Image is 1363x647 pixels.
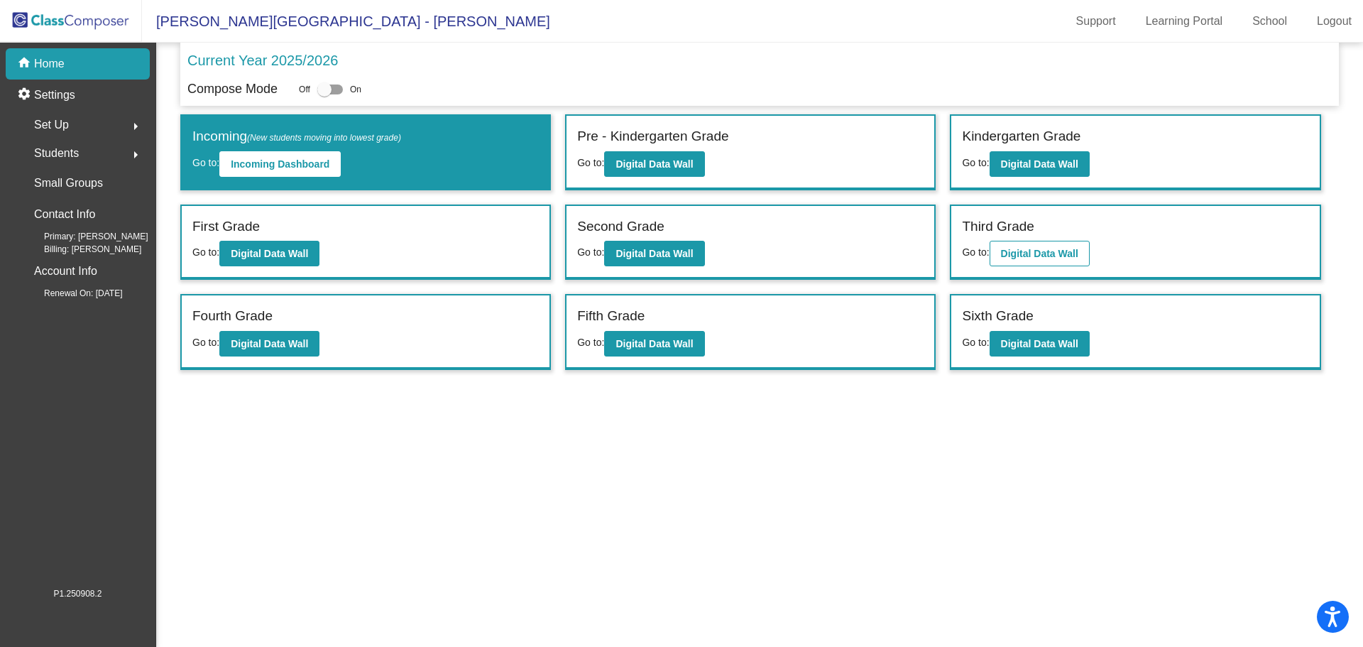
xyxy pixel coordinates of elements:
span: Go to: [577,337,604,348]
p: Current Year 2025/2026 [187,50,338,71]
button: Digital Data Wall [990,241,1090,266]
span: Go to: [962,337,989,348]
b: Digital Data Wall [231,248,308,259]
span: On [350,83,361,96]
b: Digital Data Wall [1001,248,1078,259]
span: Off [299,83,310,96]
b: Incoming Dashboard [231,158,329,170]
a: School [1241,10,1298,33]
span: (New students moving into lowest grade) [247,133,401,143]
button: Digital Data Wall [990,151,1090,177]
span: Go to: [962,157,989,168]
mat-icon: arrow_right [127,146,144,163]
span: Set Up [34,115,69,135]
b: Digital Data Wall [615,338,693,349]
p: Contact Info [34,205,95,224]
p: Account Info [34,261,97,281]
b: Digital Data Wall [1001,338,1078,349]
span: Go to: [192,337,219,348]
span: Go to: [962,246,989,258]
mat-icon: settings [17,87,34,104]
span: Billing: [PERSON_NAME] [21,243,141,256]
p: Home [34,55,65,72]
button: Digital Data Wall [990,331,1090,357]
a: Logout [1305,10,1363,33]
span: Go to: [192,246,219,258]
mat-icon: home [17,55,34,72]
p: Compose Mode [187,80,278,99]
button: Digital Data Wall [219,241,319,266]
button: Digital Data Wall [219,331,319,357]
label: Pre - Kindergarten Grade [577,126,728,147]
button: Incoming Dashboard [219,151,341,177]
span: Go to: [577,157,604,168]
button: Digital Data Wall [604,331,704,357]
b: Digital Data Wall [615,248,693,259]
label: Kindergarten Grade [962,126,1080,147]
label: Incoming [192,126,401,147]
label: Fourth Grade [192,306,273,327]
b: Digital Data Wall [615,158,693,170]
label: First Grade [192,217,260,237]
span: Go to: [577,246,604,258]
a: Support [1065,10,1127,33]
span: [PERSON_NAME][GEOGRAPHIC_DATA] - [PERSON_NAME] [142,10,550,33]
button: Digital Data Wall [604,241,704,266]
p: Settings [34,87,75,104]
a: Learning Portal [1134,10,1235,33]
p: Small Groups [34,173,103,193]
button: Digital Data Wall [604,151,704,177]
label: Second Grade [577,217,664,237]
label: Third Grade [962,217,1034,237]
span: Students [34,143,79,163]
b: Digital Data Wall [1001,158,1078,170]
span: Go to: [192,157,219,168]
span: Renewal On: [DATE] [21,287,122,300]
label: Sixth Grade [962,306,1033,327]
span: Primary: [PERSON_NAME] [21,230,148,243]
label: Fifth Grade [577,306,645,327]
mat-icon: arrow_right [127,118,144,135]
b: Digital Data Wall [231,338,308,349]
